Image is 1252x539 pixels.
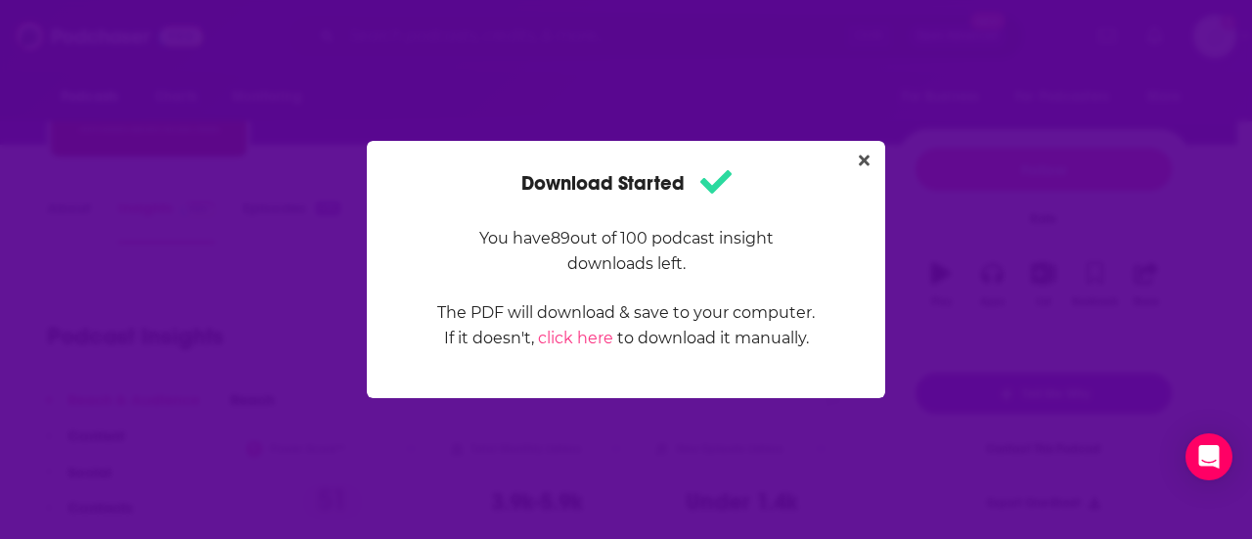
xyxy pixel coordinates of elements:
[851,149,877,173] button: Close
[1185,433,1232,480] div: Open Intercom Messenger
[538,329,613,347] a: click here
[436,300,816,351] p: The PDF will download & save to your computer. If it doesn't, to download it manually.
[436,226,816,277] p: You have 89 out of 100 podcast insight downloads left.
[521,164,732,202] h1: Download Started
